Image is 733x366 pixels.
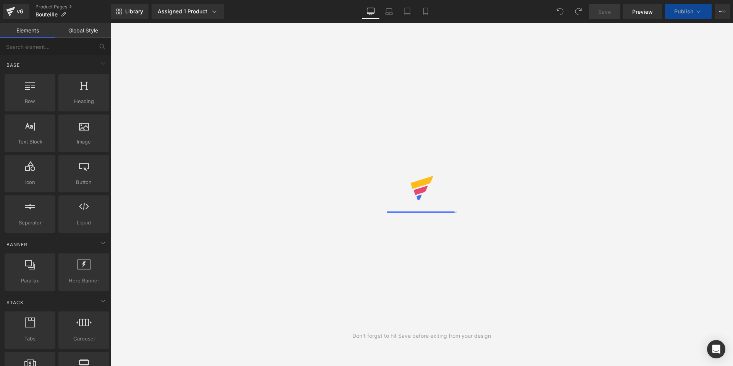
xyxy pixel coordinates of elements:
div: v6 [15,6,25,16]
span: Row [7,97,53,105]
span: Stack [6,299,24,306]
div: Assigned 1 Product [158,8,218,15]
span: Library [125,8,143,15]
span: Base [6,61,21,69]
span: Icon [7,178,53,186]
button: Redo [571,4,586,19]
a: Product Pages [36,4,111,10]
div: Don't forget to hit Save before exiting from your design [352,332,491,340]
span: Bouteille [36,11,58,18]
span: Button [61,178,107,186]
span: Publish [674,8,693,15]
a: v6 [3,4,29,19]
span: Text Block [7,138,53,146]
span: Heading [61,97,107,105]
span: Liquid [61,219,107,227]
span: Hero Banner [61,277,107,285]
span: Preview [632,8,653,16]
a: New Library [111,4,149,19]
span: Carousel [61,335,107,343]
a: Tablet [398,4,417,19]
span: Tabs [7,335,53,343]
button: Undo [552,4,568,19]
span: Parallax [7,277,53,285]
a: Preview [623,4,662,19]
div: Open Intercom Messenger [707,340,725,358]
span: Banner [6,241,28,248]
span: Save [598,8,611,16]
button: More [715,4,730,19]
button: Publish [665,4,712,19]
span: Separator [7,219,53,227]
a: Global Style [55,23,111,38]
a: Desktop [362,4,380,19]
a: Mobile [417,4,435,19]
a: Laptop [380,4,398,19]
span: Image [61,138,107,146]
